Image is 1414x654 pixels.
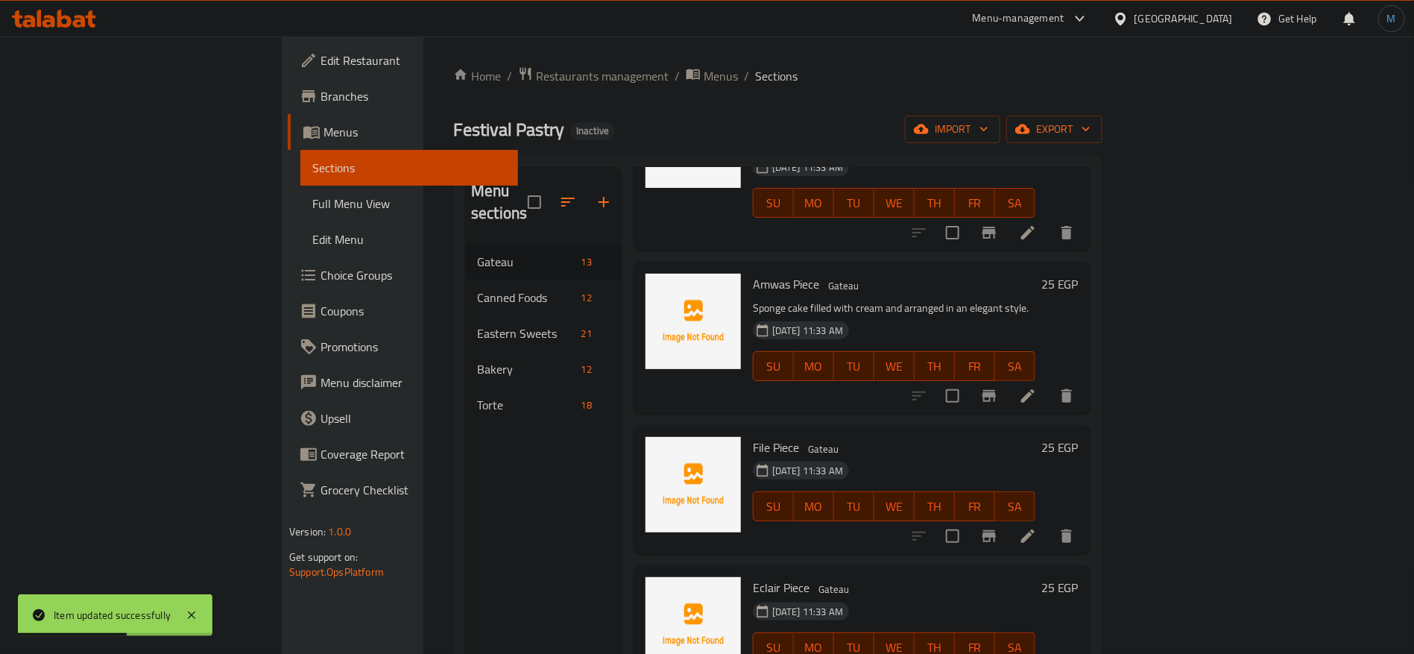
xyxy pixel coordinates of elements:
[453,66,1102,86] nav: breadcrumb
[955,351,995,381] button: FR
[753,576,809,599] span: Eclair Piece
[300,150,518,186] a: Sections
[1049,518,1085,554] button: delete
[880,356,909,377] span: WE
[1001,356,1029,377] span: SA
[800,192,828,214] span: MO
[840,356,868,377] span: TU
[1041,577,1079,598] h6: 25 EGP
[288,78,518,114] a: Branches
[465,244,622,280] div: Gateau13
[971,378,1007,414] button: Branch-specific-item
[915,351,955,381] button: TH
[575,360,598,378] div: items
[937,380,968,412] span: Select to update
[477,396,575,414] span: Torte
[874,491,915,521] button: WE
[575,253,598,271] div: items
[586,184,622,220] button: Add section
[971,215,1007,251] button: Branch-specific-item
[646,437,741,532] img: File Piece
[477,289,575,306] span: Canned Foods
[755,67,798,85] span: Sections
[822,277,865,295] span: Gateau
[575,396,598,414] div: items
[766,464,849,478] span: [DATE] 11:33 AM
[753,351,794,381] button: SU
[477,324,575,342] span: Eastern Sweets
[1134,10,1233,27] div: [GEOGRAPHIC_DATA]
[753,273,819,295] span: Amwas Piece
[536,67,669,85] span: Restaurants management
[753,491,794,521] button: SU
[766,324,849,338] span: [DATE] 11:33 AM
[312,195,506,213] span: Full Menu View
[1049,378,1085,414] button: delete
[54,607,171,623] div: Item updated successfully
[465,351,622,387] div: Bakery12
[1041,437,1079,458] h6: 25 EGP
[1018,120,1091,139] span: export
[760,356,788,377] span: SU
[760,496,788,518] span: SU
[1001,192,1029,214] span: SA
[321,481,506,499] span: Grocery Checklist
[802,440,845,458] div: Gateau
[921,192,949,214] span: TH
[300,221,518,257] a: Edit Menu
[874,188,915,218] button: WE
[766,160,849,174] span: [DATE] 11:33 AM
[921,496,949,518] span: TH
[753,188,794,218] button: SU
[937,217,968,248] span: Select to update
[575,289,598,306] div: items
[289,562,384,582] a: Support.OpsPlatform
[477,360,575,378] div: Bakery
[800,356,828,377] span: MO
[753,299,1035,318] p: Sponge cake filled with cream and arranged in an elegant style.
[321,409,506,427] span: Upsell
[312,230,506,248] span: Edit Menu
[575,324,598,342] div: items
[575,327,598,341] span: 21
[321,374,506,392] span: Menu disclaimer
[288,329,518,365] a: Promotions
[465,280,622,315] div: Canned Foods12
[321,445,506,463] span: Coverage Report
[822,277,865,295] div: Gateau
[465,315,622,351] div: Eastern Sweets21
[880,192,909,214] span: WE
[321,338,506,356] span: Promotions
[834,188,874,218] button: TU
[1006,116,1102,143] button: export
[800,496,828,518] span: MO
[575,291,598,305] span: 12
[289,547,358,567] span: Get support on:
[686,66,738,86] a: Menus
[288,400,518,436] a: Upsell
[834,491,874,521] button: TU
[312,159,506,177] span: Sections
[961,496,989,518] span: FR
[321,302,506,320] span: Coupons
[288,43,518,78] a: Edit Restaurant
[744,67,749,85] li: /
[288,365,518,400] a: Menu disclaimer
[995,351,1035,381] button: SA
[675,67,680,85] li: /
[917,120,988,139] span: import
[300,186,518,221] a: Full Menu View
[328,522,351,541] span: 1.0.0
[570,125,615,137] span: Inactive
[840,496,868,518] span: TU
[794,351,834,381] button: MO
[961,192,989,214] span: FR
[575,255,598,269] span: 13
[812,581,855,598] span: Gateau
[321,87,506,105] span: Branches
[1049,215,1085,251] button: delete
[905,116,1000,143] button: import
[874,351,915,381] button: WE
